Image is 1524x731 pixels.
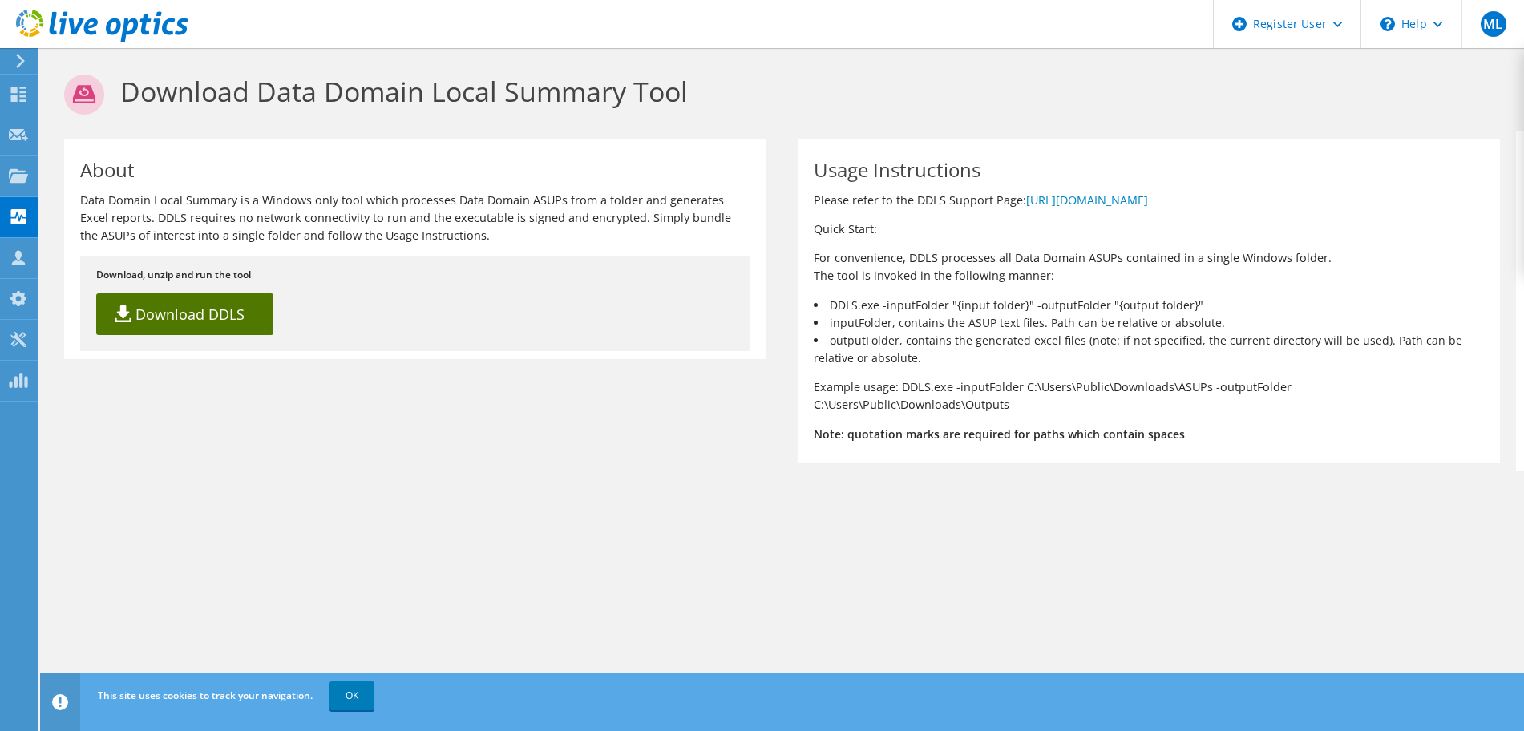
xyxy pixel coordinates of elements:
p: Please refer to the DDLS Support Page: [814,192,1483,209]
span: ML [1481,11,1506,37]
p: Example usage: DDLS.exe -inputFolder C:\Users\Public\Downloads\ASUPs -outputFolder C:\Users\Publi... [814,378,1483,414]
h1: Download Data Domain Local Summary Tool [64,75,1492,115]
svg: \n [1380,17,1395,31]
a: OK [329,681,374,710]
h1: Usage Instructions [814,160,1475,180]
p: Download, unzip and run the tool [96,266,734,284]
p: Data Domain Local Summary is a Windows only tool which processes Data Domain ASUPs from a folder ... [80,192,750,244]
a: [URL][DOMAIN_NAME] [1026,192,1148,208]
a: Download DDLS [96,293,273,335]
li: inputFolder, contains the ASUP text files. Path can be relative or absolute. [814,314,1483,332]
p: Quick Start: [814,220,1483,238]
li: DDLS.exe -inputFolder "{input folder}" -outputFolder "{output folder}" [814,297,1483,314]
span: This site uses cookies to track your navigation. [98,689,313,702]
h1: About [80,160,742,180]
p: For convenience, DDLS processes all Data Domain ASUPs contained in a single Windows folder. The t... [814,249,1483,285]
b: Note: quotation marks are required for paths which contain spaces [814,426,1185,442]
li: outputFolder, contains the generated excel files (note: if not specified, the current directory w... [814,332,1483,367]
